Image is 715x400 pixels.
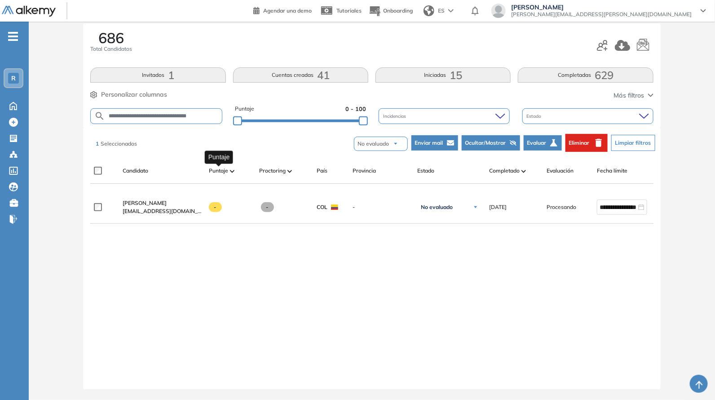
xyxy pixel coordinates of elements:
img: COL [331,204,338,210]
img: world [424,5,434,16]
img: Ícono de flecha [473,204,478,210]
span: Completado [489,167,520,175]
span: Procesando [547,203,576,211]
div: Incidencias [379,108,510,124]
span: Proctoring [259,167,286,175]
button: Onboarding [369,1,413,21]
span: - [261,202,274,212]
div: Puntaje [205,151,233,164]
img: [missing "en.ARROW_ALT" translation] [287,170,292,173]
img: SEARCH_ALT [94,111,105,122]
button: Enviar mail [411,135,458,151]
span: Candidato [123,167,148,175]
span: Puntaje [235,105,254,113]
span: Ocultar/Mostrar [465,139,506,147]
span: [PERSON_NAME] [511,4,692,11]
span: Enviar mail [415,139,443,147]
span: Eliminar [569,139,590,147]
span: - [209,202,222,212]
span: Estado [527,113,543,120]
span: Fecha límite [597,167,627,175]
img: Logo [2,6,56,17]
span: Provincia [353,167,376,175]
button: Invitados1 [90,67,225,83]
img: arrow [393,141,398,147]
div: Estado [522,108,653,124]
span: 1 [96,140,99,147]
button: Personalizar columnas [90,90,167,99]
span: No evaluado [358,140,389,148]
span: No evaluado [421,204,453,211]
i: - [8,36,18,37]
button: Cuentas creadas41 [233,67,368,83]
span: Seleccionados [101,140,137,147]
button: Ocultar/Mostrar [462,135,520,151]
a: [PERSON_NAME] [123,199,202,207]
span: Evaluar [527,139,547,147]
img: [missing "en.ARROW_ALT" translation] [230,170,234,173]
span: País [317,167,327,175]
img: [missing "en.ARROW_ALT" translation] [521,170,526,173]
span: R [11,75,16,82]
span: Estado [417,167,434,175]
span: 0 - 100 [345,105,366,113]
span: [EMAIL_ADDRESS][DOMAIN_NAME] [123,207,202,215]
span: COL [317,203,327,211]
span: Personalizar columnas [101,90,167,99]
span: ES [438,7,445,15]
span: Total Candidatos [90,45,132,53]
span: Puntaje [209,167,228,175]
button: Más filtros [614,91,653,100]
button: Iniciadas15 [375,67,511,83]
span: Evaluación [547,167,574,175]
span: [DATE] [489,203,507,211]
span: 686 [98,31,124,45]
button: Eliminar [565,134,608,152]
span: Incidencias [383,113,408,120]
button: Completadas629 [518,67,653,83]
button: Evaluar [524,135,562,151]
span: [PERSON_NAME][EMAIL_ADDRESS][PERSON_NAME][DOMAIN_NAME] [511,11,692,18]
img: arrow [448,9,454,13]
span: Onboarding [383,7,413,14]
span: [PERSON_NAME] [123,200,167,206]
span: Tutoriales [336,7,362,14]
a: Agendar una demo [253,4,312,15]
button: Limpiar filtros [611,135,655,151]
span: - [353,203,410,211]
span: Agendar una demo [263,7,312,14]
span: Más filtros [614,91,644,100]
